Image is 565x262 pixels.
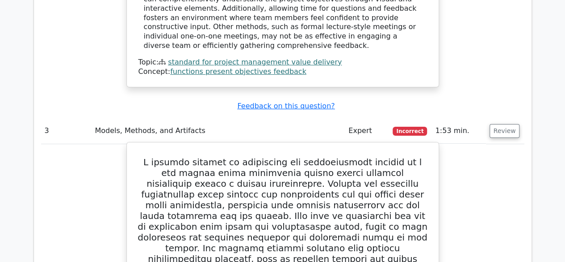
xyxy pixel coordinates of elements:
[393,127,427,136] span: Incorrect
[138,67,427,77] div: Concept:
[41,118,92,144] td: 3
[237,102,335,110] a: Feedback on this question?
[431,118,485,144] td: 1:53 min.
[168,58,342,66] a: standard for project management value delivery
[490,124,520,138] button: Review
[345,118,389,144] td: Expert
[170,67,306,76] a: functions present objectives feedback
[138,58,427,67] div: Topic:
[91,118,345,144] td: Models, Methods, and Artifacts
